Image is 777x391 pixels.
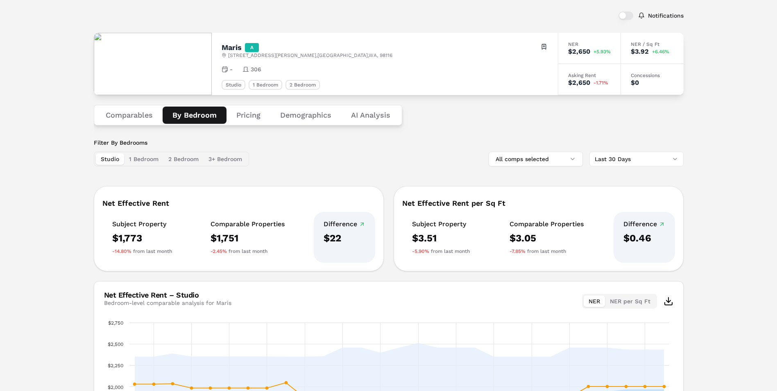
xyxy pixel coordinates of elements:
[584,296,605,307] button: NER
[112,248,172,255] div: from last month
[104,291,231,299] div: Net Effective Rent – Studio
[594,80,608,85] span: -1.71%
[568,80,590,86] div: $2,650
[112,248,131,255] span: -14.80%
[96,153,124,165] button: Studio
[211,248,227,255] span: -2.45%
[341,107,400,124] button: AI Analysis
[230,65,233,73] span: -
[594,49,611,54] span: +5.93%
[643,385,646,388] path: Monday, 29 Sep 2025, 2,002.4285714285713. Maris - Studio.
[171,382,174,385] path: Thursday, 4 Sep 2025, 2,034.5675. Maris - Studio.
[652,49,669,54] span: +6.46%
[489,152,583,166] button: All comps selected
[251,65,261,73] span: 306
[412,232,470,245] div: $3.51
[96,107,163,124] button: Comparables
[133,382,136,386] path: Tuesday, 2 Sep 2025, 2,029.49. Maris - Studio.
[324,220,365,228] div: Difference
[190,386,193,390] path: Friday, 5 Sep 2025, 1,984.9833333333333. Maris - Studio.
[568,42,611,47] div: NER
[631,48,649,55] div: $3.92
[412,220,470,228] div: Subject Property
[94,139,249,147] label: Filter By Bedrooms
[211,248,285,255] div: from last month
[631,42,674,47] div: NER / Sq Ft
[605,296,655,307] button: NER per Sq Ft
[587,385,590,388] path: Friday, 26 Sep 2025, 2,002.4285714285713. Maris - Studio.
[208,386,212,390] path: Saturday, 6 Sep 2025, 1,984.9833333333333. Maris - Studio.
[648,13,684,18] label: Notifications
[624,385,627,388] path: Sunday, 28 Sep 2025, 2,002.4285714285713. Maris - Studio.
[284,381,288,384] path: Wednesday, 10 Sep 2025, 2,047. Maris - Studio.
[222,80,245,90] div: Studio
[108,384,123,390] text: $2,000
[324,232,365,245] div: $22
[510,232,584,245] div: $3.05
[211,232,285,245] div: $1,751
[412,248,429,255] span: -5.90%
[104,299,231,307] div: Bedroom-level comparable analysis for Maris
[227,107,270,124] button: Pricing
[265,386,268,390] path: Tuesday, 9 Sep 2025, 1,984.9833333333333. Maris - Studio.
[124,153,163,165] button: 1 Bedroom
[222,44,242,51] h2: Maris
[412,248,470,255] div: from last month
[285,80,320,90] div: 2 Bedroom
[112,220,172,228] div: Subject Property
[631,80,639,86] div: $0
[631,73,674,78] div: Concessions
[102,200,375,207] div: Net Effective Rent
[568,48,590,55] div: $2,650
[662,385,666,388] path: Tuesday, 30 Sep 2025, 2,002.4285714285713. Maris - Studio.
[152,382,155,386] path: Wednesday, 3 Sep 2025, 2,029.49. Maris - Studio.
[249,80,282,90] div: 1 Bedroom
[211,220,285,228] div: Comparable Properties
[245,43,259,52] div: A
[228,52,392,59] span: [STREET_ADDRESS][PERSON_NAME] , [GEOGRAPHIC_DATA] , WA , 98116
[568,73,611,78] div: Asking Rent
[623,220,665,228] div: Difference
[605,385,609,388] path: Saturday, 27 Sep 2025, 2,002.4285714285713. Maris - Studio.
[204,153,247,165] button: 3+ Bedroom
[163,153,204,165] button: 2 Bedroom
[402,200,675,207] div: Net Effective Rent per Sq Ft
[246,386,249,390] path: Monday, 8 Sep 2025, 1,984.9833333333333. Maris - Studio.
[163,107,227,124] button: By Bedroom
[510,248,526,255] span: -7.85%
[270,107,341,124] button: Demographics
[108,320,123,326] text: $2,750
[108,341,123,347] text: $2,500
[510,220,584,228] div: Comparable Properties
[623,232,665,245] div: $0.46
[510,248,584,255] div: from last month
[227,386,231,390] path: Sunday, 7 Sep 2025, 1,984.9833333333333. Maris - Studio.
[112,232,172,245] div: $1,773
[108,363,123,368] text: $2,250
